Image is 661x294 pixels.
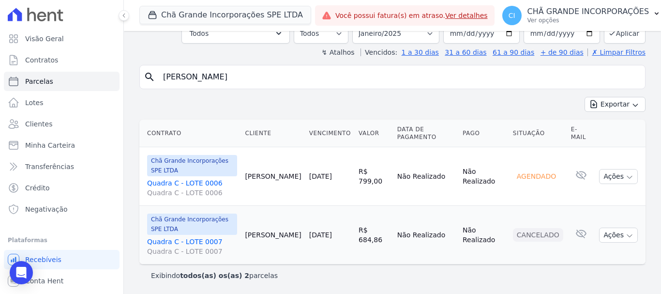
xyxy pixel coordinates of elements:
[355,147,393,206] td: R$ 799,00
[10,261,33,284] div: Open Intercom Messenger
[445,48,486,56] a: 31 a 60 dias
[402,48,439,56] a: 1 a 30 dias
[513,228,563,242] div: Cancelado
[8,234,116,246] div: Plataformas
[513,170,560,183] div: Agendado
[355,206,393,264] td: R$ 684,86
[25,183,50,193] span: Crédito
[147,247,237,256] span: Quadra C - LOTE 0007
[180,272,249,279] b: todos(as) os(as) 2
[139,6,311,24] button: Chã Grande Incorporações SPE LTDA
[585,97,646,112] button: Exportar
[4,50,120,70] a: Contratos
[587,48,646,56] a: ✗ Limpar Filtros
[241,147,305,206] td: [PERSON_NAME]
[4,72,120,91] a: Parcelas
[4,271,120,291] a: Conta Hent
[190,28,209,39] span: Todos
[25,77,53,86] span: Parcelas
[25,204,68,214] span: Negativação
[309,231,332,239] a: [DATE]
[4,200,120,219] a: Negativação
[25,55,58,65] span: Contratos
[25,140,75,150] span: Minha Carteira
[25,119,52,129] span: Clientes
[139,120,241,147] th: Contrato
[604,23,646,44] button: Aplicar
[335,11,488,21] span: Você possui fatura(s) em atraso.
[309,172,332,180] a: [DATE]
[599,228,638,243] button: Ações
[445,12,488,19] a: Ver detalhes
[459,147,509,206] td: Não Realizado
[509,12,515,19] span: CI
[147,237,237,256] a: Quadra C - LOTE 0007Quadra C - LOTE 0007
[157,67,641,87] input: Buscar por nome do lote ou do cliente
[147,188,237,198] span: Quadra C - LOTE 0006
[459,120,509,147] th: Pago
[25,162,74,171] span: Transferências
[361,48,397,56] label: Vencidos:
[493,48,534,56] a: 61 a 90 dias
[25,34,64,44] span: Visão Geral
[393,120,459,147] th: Data de Pagamento
[181,23,290,44] button: Todos
[541,48,584,56] a: + de 90 dias
[527,16,649,24] p: Ver opções
[459,206,509,264] td: Não Realizado
[4,136,120,155] a: Minha Carteira
[599,169,638,184] button: Ações
[147,214,237,235] span: Chã Grande Incorporações SPE LTDA
[25,98,44,108] span: Lotes
[393,206,459,264] td: Não Realizado
[4,250,120,269] a: Recebíveis
[4,178,120,198] a: Crédito
[151,271,278,280] p: Exibindo parcelas
[509,120,567,147] th: Situação
[241,120,305,147] th: Cliente
[305,120,355,147] th: Vencimento
[4,29,120,48] a: Visão Geral
[147,155,237,176] span: Chã Grande Incorporações SPE LTDA
[147,178,237,198] a: Quadra C - LOTE 0006Quadra C - LOTE 0006
[241,206,305,264] td: [PERSON_NAME]
[25,255,61,264] span: Recebíveis
[25,276,63,286] span: Conta Hent
[393,147,459,206] td: Não Realizado
[567,120,596,147] th: E-mail
[321,48,354,56] label: ↯ Atalhos
[355,120,393,147] th: Valor
[144,71,155,83] i: search
[4,157,120,176] a: Transferências
[4,114,120,134] a: Clientes
[527,7,649,16] p: CHÃ GRANDE INCORPORAÇÕES
[4,93,120,112] a: Lotes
